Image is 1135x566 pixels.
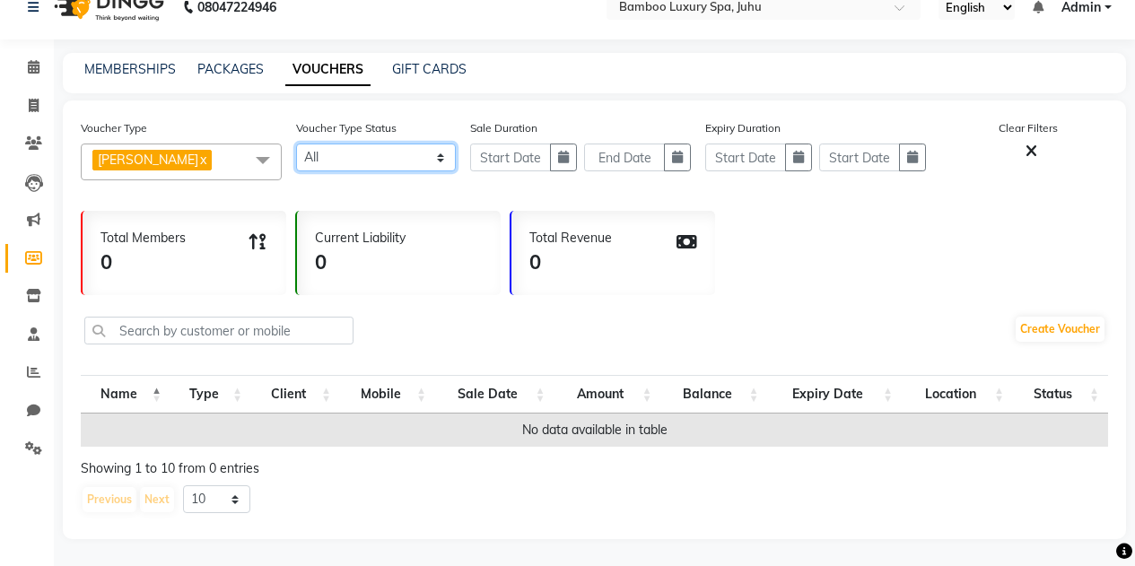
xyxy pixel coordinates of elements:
th: Status: activate to sort column ascending [1013,375,1108,414]
input: Start Date [705,144,786,171]
th: Client: activate to sort column ascending [251,375,340,414]
label: Voucher Type Status [296,120,397,136]
div: Total Members [100,229,186,248]
label: Voucher Type [81,120,147,136]
input: Search by customer or mobile [84,317,354,344]
button: Next [140,487,174,512]
div: 0 [315,248,406,277]
a: PACKAGES [197,61,264,77]
label: Clear Filters [999,120,1058,136]
div: 0 [100,248,186,277]
input: Start Date [470,144,551,171]
input: End Date [584,144,665,171]
a: VOUCHERS [285,54,371,86]
th: Name: activate to sort column descending [81,375,170,414]
a: x [198,152,206,168]
th: Expiry Date: activate to sort column ascending [768,375,902,414]
div: Showing 1 to 10 from 0 entries [81,459,1108,478]
th: Mobile: activate to sort column ascending [340,375,435,414]
td: No data available in table [81,414,1108,447]
label: Sale Duration [470,120,537,136]
span: [PERSON_NAME] [98,152,198,168]
a: Create Voucher [1016,317,1104,342]
th: Sale Date: activate to sort column ascending [435,375,554,414]
button: Previous [83,487,136,512]
a: GIFT CARDS [392,61,467,77]
label: Expiry Duration [705,120,781,136]
div: Total Revenue [529,229,612,248]
input: Start Date [819,144,900,171]
th: Type: activate to sort column ascending [170,375,251,414]
div: Current Liability [315,229,406,248]
div: 0 [529,248,612,277]
th: Location: activate to sort column ascending [902,375,1013,414]
th: Amount: activate to sort column ascending [554,375,661,414]
a: MEMBERSHIPS [84,61,176,77]
th: Balance: activate to sort column ascending [661,375,768,414]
